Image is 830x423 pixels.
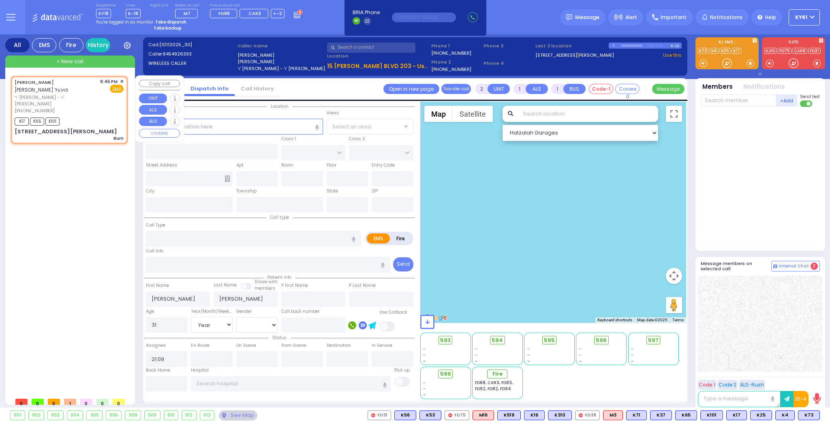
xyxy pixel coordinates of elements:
div: BLS [775,410,795,420]
button: Code 2 [717,380,738,390]
div: BLS [650,410,672,420]
label: First Name [146,282,169,289]
div: 908 [125,411,141,420]
span: Help [765,14,776,21]
a: History [86,38,110,52]
span: - [579,352,582,358]
label: State [327,188,338,194]
span: Patient info [263,274,295,280]
label: Caller: [148,51,235,58]
div: 913 [200,411,214,420]
label: Township [236,188,257,194]
span: 0 [96,399,109,405]
label: Entry Code [372,162,395,169]
span: - [475,352,477,358]
button: 10-4 [794,391,809,407]
div: ALS [603,410,623,420]
div: 910 [164,411,178,420]
a: K25 [719,48,731,54]
button: Toggle fullscreen view [666,106,682,122]
span: 9:45 PM [100,79,118,85]
div: All [5,38,30,52]
div: K310 [548,410,572,420]
span: Call type [266,214,293,220]
span: members [255,285,275,291]
input: Search hospital [191,376,391,391]
span: K-18 [126,9,141,18]
div: BLS [626,410,647,420]
div: K16 [524,410,545,420]
span: 2 [811,263,818,270]
div: 909 [145,411,160,420]
div: BLS [700,410,723,420]
div: K519 [497,410,521,420]
label: ר' [PERSON_NAME] - ר' [PERSON_NAME] [237,65,324,72]
label: [PHONE_NUMBER] [431,66,471,72]
span: Status [268,335,291,341]
span: 595 [544,336,555,344]
span: - [475,358,477,364]
div: K25 [750,410,772,420]
span: Alert [625,14,637,21]
label: Back Home [146,367,170,374]
div: BLS [750,410,772,420]
a: Use this [663,52,682,59]
div: K101 [700,410,723,420]
span: +-2 [273,10,282,17]
button: BUS [139,117,167,126]
div: BLS [675,410,697,420]
span: M7 [184,10,190,17]
label: Cad: [148,41,235,48]
span: - [631,352,633,358]
a: KJFD [764,48,777,54]
button: +Add [777,94,798,107]
button: COVERED [139,129,180,138]
label: In Service [372,342,392,349]
label: On Scene [236,342,256,349]
div: 906 [106,411,122,420]
label: Areas [327,110,339,116]
span: K17 [15,117,29,126]
button: UNIT [488,84,510,94]
div: K56 [394,410,416,420]
span: 1 [64,399,76,405]
div: 902 [29,411,44,420]
span: ר' [PERSON_NAME] - ר' [PERSON_NAME] [15,94,97,107]
label: Cross 2 [349,136,365,142]
span: - [423,346,426,352]
div: EMS [32,38,56,52]
span: 8454926393 [163,51,192,57]
span: You're logged in as monitor. [96,19,154,25]
strong: Take dispatch [155,19,186,25]
strong: Take backup [154,25,182,31]
div: K71 [626,410,647,420]
span: 596 [596,336,607,344]
a: CAR6 [792,48,807,54]
label: [PHONE_NUMBER] [431,50,471,56]
span: - [631,346,633,352]
div: FD75 [445,410,469,420]
label: Night unit [150,3,168,8]
span: - [475,346,477,352]
label: KJFD [762,40,825,46]
div: ALS [473,410,494,420]
img: Google [422,312,449,323]
span: 0 [48,399,60,405]
div: K73 [798,410,820,420]
input: (000)000-00000 [392,13,456,22]
div: K65 [675,410,697,420]
span: 597 [648,336,659,344]
label: Call Type [146,222,165,229]
input: Search a contact [327,43,415,53]
a: Dispatch info [184,85,235,92]
div: 904 [67,411,83,420]
span: - [579,346,582,352]
div: K4 [775,410,795,420]
label: Assigned [146,342,166,349]
span: KY18 [96,9,111,18]
span: BRIA Phone [353,9,380,16]
span: Phone 2 [431,59,481,66]
label: From Scene [281,342,306,349]
a: Call History [235,85,280,92]
span: [10112025_30] [159,41,192,48]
